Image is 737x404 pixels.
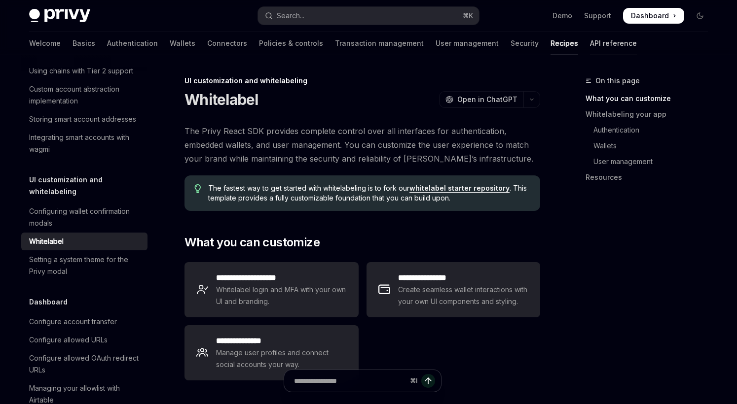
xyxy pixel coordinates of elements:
a: User management [436,32,499,55]
a: Policies & controls [259,32,323,55]
span: Whitelabel login and MFA with your own UI and branding. [216,284,346,307]
a: Authentication [586,122,716,138]
a: Security [511,32,539,55]
a: Wallets [170,32,195,55]
a: Storing smart account addresses [21,110,147,128]
div: Integrating smart accounts with wagmi [29,132,142,155]
a: whitelabel starter repository [409,184,510,193]
span: Create seamless wallet interactions with your own UI components and styling. [398,284,528,307]
span: The fastest way to get started with whitelabeling is to fork our . This template provides a fully... [208,183,530,203]
a: API reference [590,32,637,55]
a: Setting a system theme for the Privy modal [21,251,147,280]
div: Setting a system theme for the Privy modal [29,254,142,277]
a: Using chains with Tier 2 support [21,62,147,80]
span: Manage user profiles and connect social accounts your way. [216,347,346,370]
div: Configuring wallet confirmation modals [29,205,142,229]
a: Wallets [586,138,716,154]
span: Dashboard [631,11,669,21]
a: Configure account transfer [21,313,147,331]
div: Using chains with Tier 2 support [29,65,133,77]
a: User management [586,154,716,169]
a: Whitelabel [21,233,147,250]
button: Toggle dark mode [692,8,708,24]
a: Configure allowed OAuth redirect URLs [21,349,147,379]
div: Whitelabel [29,236,64,247]
h1: Whitelabel [184,91,258,108]
input: Ask a question... [294,370,406,392]
a: What you can customize [586,91,716,106]
span: ⌘ K [463,12,473,20]
div: Configure allowed URLs [29,334,108,346]
a: Recipes [551,32,578,55]
a: Whitelabeling your app [586,106,716,122]
div: Configure account transfer [29,316,117,328]
h5: UI customization and whitelabeling [29,174,147,198]
span: What you can customize [184,235,320,250]
a: **** **** **** *Create seamless wallet interactions with your own UI components and styling. [367,262,540,317]
a: Basics [73,32,95,55]
a: Connectors [207,32,247,55]
svg: Tip [194,184,201,193]
div: Custom account abstraction implementation [29,83,142,107]
a: Custom account abstraction implementation [21,80,147,110]
a: Support [584,11,611,21]
button: Send message [421,374,435,388]
button: Open in ChatGPT [439,91,523,108]
a: Demo [553,11,572,21]
button: Open search [258,7,479,25]
div: Configure allowed OAuth redirect URLs [29,352,142,376]
span: The Privy React SDK provides complete control over all interfaces for authentication, embedded wa... [184,124,540,166]
a: Welcome [29,32,61,55]
a: Resources [586,169,716,185]
div: UI customization and whitelabeling [184,76,540,86]
span: Open in ChatGPT [457,95,517,104]
a: Configuring wallet confirmation modals [21,202,147,232]
span: On this page [595,75,640,87]
img: dark logo [29,9,90,23]
h5: Dashboard [29,296,68,308]
a: Dashboard [623,8,684,24]
a: Configure allowed URLs [21,331,147,349]
div: Storing smart account addresses [29,113,136,125]
div: Search... [277,10,304,22]
a: Transaction management [335,32,424,55]
a: **** **** *****Manage user profiles and connect social accounts your way. [184,325,358,380]
a: Integrating smart accounts with wagmi [21,129,147,158]
a: Authentication [107,32,158,55]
